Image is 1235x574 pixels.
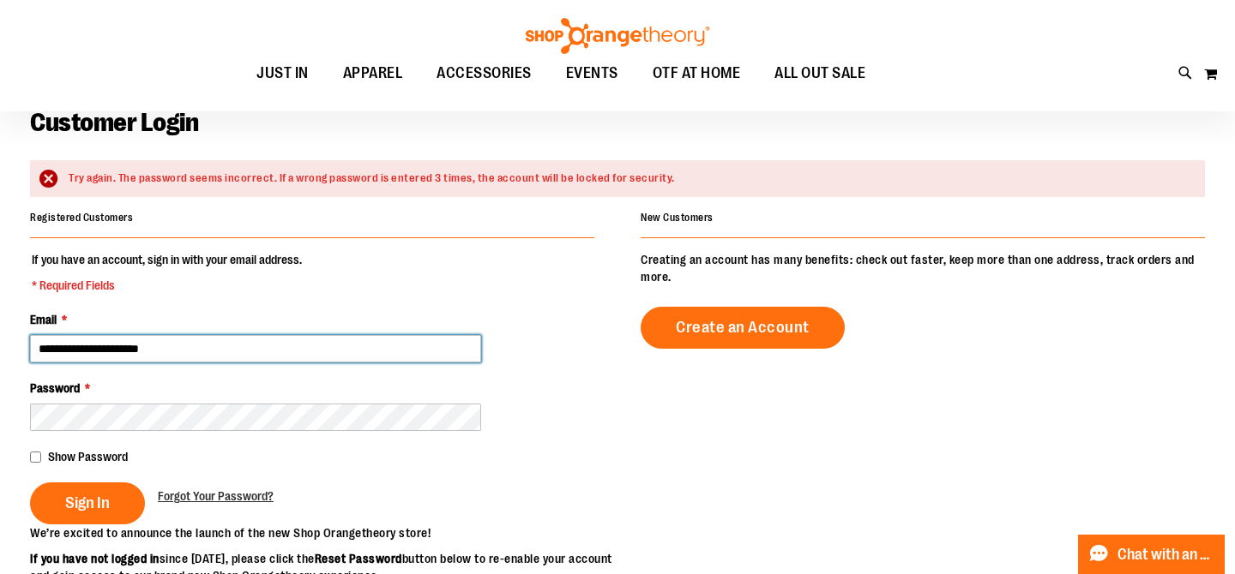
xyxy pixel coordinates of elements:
[641,251,1205,285] p: Creating an account has many benefits: check out faster, keep more than one address, track orders...
[158,487,274,505] a: Forgot Your Password?
[676,318,810,337] span: Create an Account
[1078,535,1226,574] button: Chat with an Expert
[774,54,865,93] span: ALL OUT SALE
[30,381,80,395] span: Password
[30,524,617,541] p: We’re excited to announce the launch of the new Shop Orangetheory store!
[437,54,532,93] span: ACCESSORIES
[566,54,618,93] span: EVENTS
[30,313,57,326] span: Email
[48,450,128,463] span: Show Password
[523,18,712,54] img: Shop Orangetheory
[343,54,403,93] span: APPAREL
[158,489,274,503] span: Forgot Your Password?
[30,108,198,137] span: Customer Login
[32,277,302,294] span: * Required Fields
[65,493,110,512] span: Sign In
[641,307,845,349] a: Create an Account
[641,212,714,224] strong: New Customers
[1118,547,1214,563] span: Chat with an Expert
[30,482,145,524] button: Sign In
[30,552,160,565] strong: If you have not logged in
[30,212,133,224] strong: Registered Customers
[30,251,304,294] legend: If you have an account, sign in with your email address.
[653,54,741,93] span: OTF AT HOME
[69,170,1188,187] div: Try again. The password seems incorrect. If a wrong password is entered 3 times, the account will...
[256,54,309,93] span: JUST IN
[315,552,402,565] strong: Reset Password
